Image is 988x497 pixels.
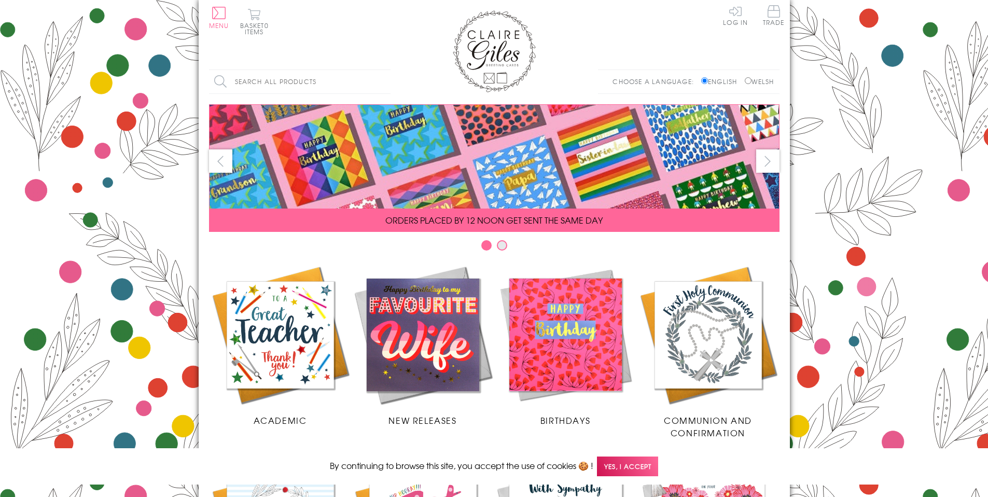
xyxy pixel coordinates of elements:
[597,457,658,477] span: Yes, I accept
[756,149,780,173] button: next
[380,70,391,93] input: Search
[723,5,748,25] a: Log In
[745,77,752,84] input: Welsh
[209,21,229,30] span: Menu
[497,240,507,251] button: Carousel Page 2
[613,77,699,86] p: Choose a language:
[209,149,232,173] button: prev
[701,77,708,84] input: English
[245,21,269,36] span: 0 items
[763,5,785,27] a: Trade
[745,77,774,86] label: Welsh
[352,264,494,426] a: New Releases
[388,414,456,426] span: New Releases
[763,5,785,25] span: Trade
[453,10,536,92] img: Claire Giles Greetings Cards
[494,264,637,426] a: Birthdays
[701,77,742,86] label: English
[254,414,307,426] span: Academic
[209,70,391,93] input: Search all products
[240,8,269,35] button: Basket0 items
[664,414,752,439] span: Communion and Confirmation
[637,264,780,439] a: Communion and Confirmation
[209,264,352,426] a: Academic
[540,414,590,426] span: Birthdays
[385,214,603,226] span: ORDERS PLACED BY 12 NOON GET SENT THE SAME DAY
[481,240,492,251] button: Carousel Page 1 (Current Slide)
[209,240,780,256] div: Carousel Pagination
[209,7,229,29] button: Menu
